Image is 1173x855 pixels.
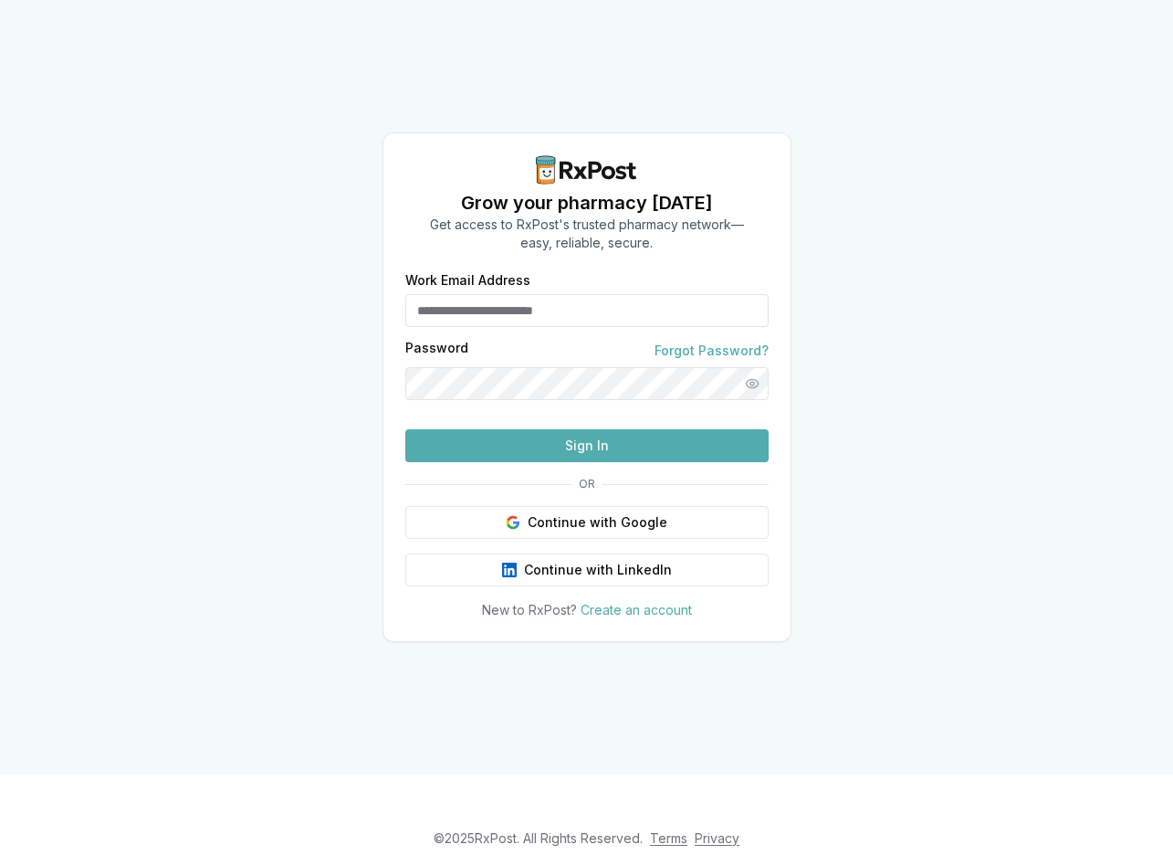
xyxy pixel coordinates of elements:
[571,477,602,491] span: OR
[529,155,645,185] img: RxPost Logo
[736,367,769,400] button: Show password
[405,342,468,360] label: Password
[405,554,769,586] button: Continue with LinkedIn
[502,563,517,577] img: LinkedIn
[482,602,577,617] span: New to RxPost?
[405,429,769,462] button: Sign In
[695,830,739,846] a: Privacy
[581,602,692,617] a: Create an account
[650,830,687,846] a: Terms
[430,216,744,252] p: Get access to RxPost's trusted pharmacy network— easy, reliable, secure.
[405,506,769,539] button: Continue with Google
[430,190,744,216] h1: Grow your pharmacy [DATE]
[506,515,520,530] img: Google
[655,342,769,360] a: Forgot Password?
[405,274,769,287] label: Work Email Address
